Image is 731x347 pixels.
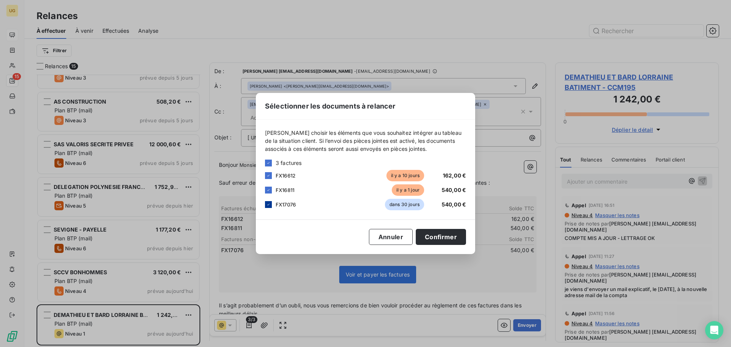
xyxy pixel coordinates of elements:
button: Confirmer [416,229,466,245]
span: FX16811 [276,187,294,193]
span: dans 30 jours [385,199,424,210]
span: 3 factures [276,159,302,167]
span: 540,00 € [442,201,466,208]
span: FX17076 [276,201,296,208]
span: il y a 10 jours [386,170,424,181]
span: [PERSON_NAME] choisir les éléments que vous souhaitez intégrer au tableau de la situation client.... [265,129,466,153]
span: 540,00 € [442,187,466,193]
span: FX16612 [276,173,295,179]
span: il y a 1 jour [392,184,424,196]
div: Open Intercom Messenger [705,321,723,339]
span: 162,00 € [443,172,466,179]
button: Annuler [369,229,413,245]
span: Sélectionner les documents à relancer [265,101,396,111]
